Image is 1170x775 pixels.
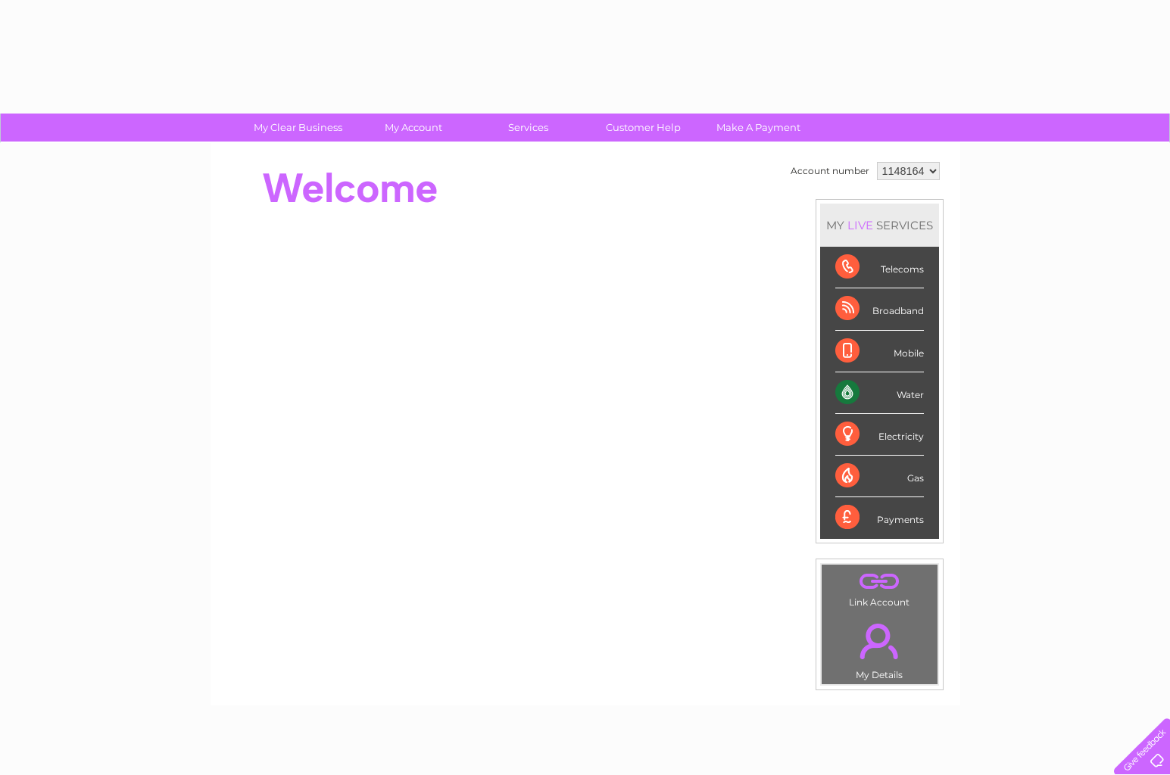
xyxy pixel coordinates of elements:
[835,331,924,372] div: Mobile
[787,158,873,184] td: Account number
[835,288,924,330] div: Broadband
[835,247,924,288] div: Telecoms
[825,568,934,595] a: .
[821,611,938,685] td: My Details
[835,497,924,538] div: Payments
[835,414,924,456] div: Electricity
[844,218,876,232] div: LIVE
[696,114,821,142] a: Make A Payment
[821,564,938,612] td: Link Account
[466,114,591,142] a: Services
[581,114,706,142] a: Customer Help
[835,372,924,414] div: Water
[825,615,934,668] a: .
[236,114,360,142] a: My Clear Business
[351,114,476,142] a: My Account
[835,456,924,497] div: Gas
[820,204,939,247] div: MY SERVICES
